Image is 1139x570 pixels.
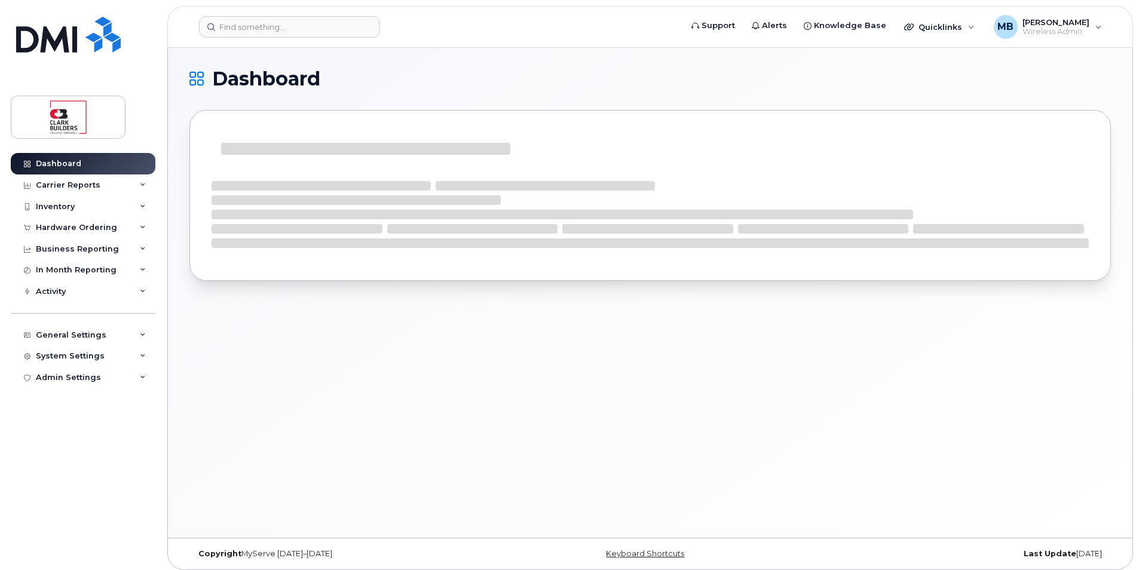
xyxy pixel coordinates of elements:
strong: Copyright [198,549,241,558]
a: Keyboard Shortcuts [606,549,684,558]
strong: Last Update [1024,549,1076,558]
div: [DATE] [804,549,1111,559]
div: MyServe [DATE]–[DATE] [189,549,497,559]
span: Dashboard [212,70,320,88]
